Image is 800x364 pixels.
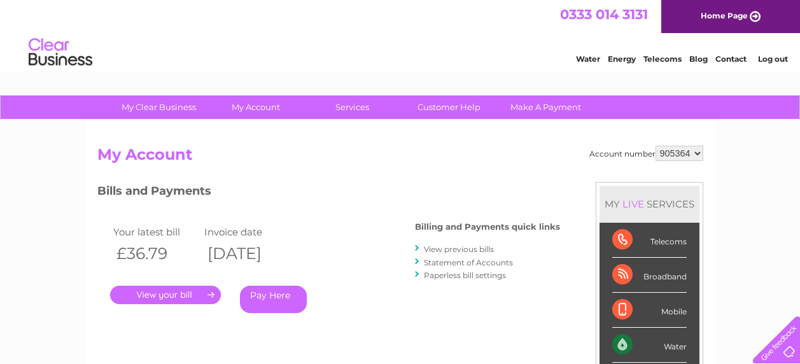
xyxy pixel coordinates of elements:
a: My Clear Business [106,95,211,119]
td: Your latest bill [110,223,202,241]
div: LIVE [620,198,647,210]
td: Invoice date [201,223,293,241]
a: My Account [203,95,308,119]
a: Customer Help [396,95,502,119]
a: Pay Here [240,286,307,313]
h3: Bills and Payments [97,182,560,204]
a: Telecoms [643,54,682,64]
a: View previous bills [424,244,494,254]
a: 0333 014 3131 [560,6,648,22]
div: Telecoms [612,223,687,258]
div: MY SERVICES [600,186,699,222]
h2: My Account [97,146,703,170]
a: Services [300,95,405,119]
img: logo.png [28,33,93,72]
h4: Billing and Payments quick links [415,222,560,232]
a: Log out [758,54,788,64]
a: Water [576,54,600,64]
div: Broadband [612,258,687,293]
a: Statement of Accounts [424,258,513,267]
a: Paperless bill settings [424,270,506,280]
a: Blog [689,54,708,64]
a: Energy [608,54,636,64]
a: Make A Payment [493,95,598,119]
th: £36.79 [110,241,202,267]
div: Account number [589,146,703,161]
th: [DATE] [201,241,293,267]
a: . [110,286,221,304]
div: Water [612,328,687,363]
div: Clear Business is a trading name of Verastar Limited (registered in [GEOGRAPHIC_DATA] No. 3667643... [100,7,701,62]
div: Mobile [612,293,687,328]
a: Contact [715,54,747,64]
